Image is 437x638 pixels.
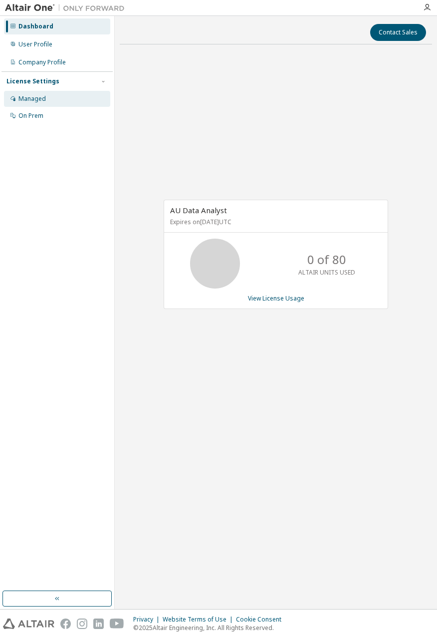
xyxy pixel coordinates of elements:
p: ALTAIR UNITS USED [298,268,355,277]
p: 0 of 80 [307,251,346,268]
div: User Profile [18,40,52,48]
img: youtube.svg [110,619,124,629]
p: © 2025 Altair Engineering, Inc. All Rights Reserved. [133,624,287,632]
div: Cookie Consent [236,616,287,624]
button: Contact Sales [370,24,426,41]
div: Managed [18,95,46,103]
img: instagram.svg [77,619,87,629]
p: Expires on [DATE] UTC [170,218,379,226]
img: facebook.svg [60,619,71,629]
div: Privacy [133,616,163,624]
div: Website Terms of Use [163,616,236,624]
span: AU Data Analyst [170,205,227,215]
img: altair_logo.svg [3,619,54,629]
img: linkedin.svg [93,619,104,629]
div: Dashboard [18,22,53,30]
div: Company Profile [18,58,66,66]
div: License Settings [6,77,59,85]
div: On Prem [18,112,43,120]
img: Altair One [5,3,130,13]
a: View License Usage [248,294,304,303]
